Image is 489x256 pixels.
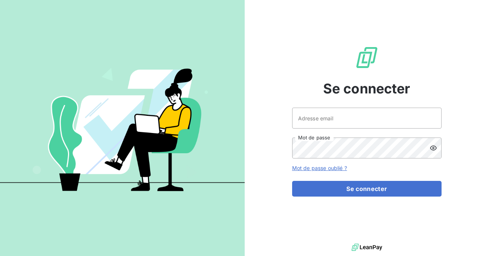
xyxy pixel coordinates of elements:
[292,181,442,197] button: Se connecter
[323,78,411,99] span: Se connecter
[292,165,347,171] a: Mot de passe oublié ?
[352,242,382,253] img: logo
[355,46,379,70] img: Logo LeanPay
[292,108,442,129] input: placeholder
